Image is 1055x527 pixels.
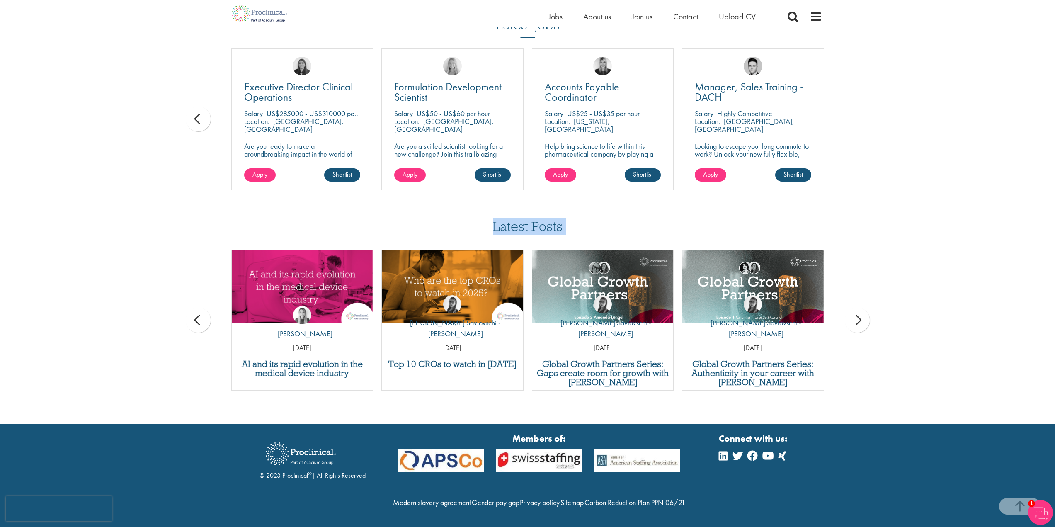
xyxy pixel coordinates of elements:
a: Jobs [548,11,563,22]
a: Shortlist [775,168,811,182]
a: Top 10 CROs to watch in [DATE] [386,359,519,369]
a: Carbon Reduction Plan PPN 06/21 [584,498,685,507]
p: US$25 - US$35 per hour [567,109,640,118]
a: Accounts Payable Coordinator [545,82,661,102]
img: Janelle Jones [593,57,612,75]
a: Apply [394,168,426,182]
p: [DATE] [532,343,674,353]
a: Shortlist [324,168,360,182]
p: [PERSON_NAME] Savlovschi - [PERSON_NAME] [382,318,523,339]
a: Apply [244,168,276,182]
a: Link to a post [532,250,674,323]
span: Location: [244,117,269,126]
p: [US_STATE], [GEOGRAPHIC_DATA] [545,117,613,134]
p: [PERSON_NAME] [272,328,332,339]
span: Apply [553,170,568,179]
a: Manager, Sales Training - DACH [695,82,811,102]
img: APSCo [490,449,588,472]
span: Location: [695,117,720,126]
a: Upload CV [719,11,756,22]
p: [GEOGRAPHIC_DATA], [GEOGRAPHIC_DATA] [244,117,344,134]
img: Top 10 CROs 2025 | Proclinical [382,250,523,323]
p: [DATE] [232,343,373,353]
div: next [845,308,870,333]
p: US$285000 - US$310000 per annum [267,109,377,118]
div: © 2023 Proclinical | All Rights Reserved [260,436,366,481]
img: AI and Its Impact on the Medical Device Industry | Proclinical [232,250,373,323]
p: [GEOGRAPHIC_DATA], [GEOGRAPHIC_DATA] [695,117,794,134]
a: Join us [632,11,652,22]
span: Location: [394,117,420,126]
p: [DATE] [682,343,824,353]
img: Chatbot [1028,500,1053,525]
img: Shannon Briggs [443,57,462,75]
img: APSCo [392,449,490,472]
img: Connor Lynes [744,57,762,75]
p: [GEOGRAPHIC_DATA], [GEOGRAPHIC_DATA] [394,117,494,134]
p: US$50 - US$60 per hour [417,109,490,118]
a: Global Growth Partners Series: Authenticity in your career with [PERSON_NAME] [686,359,820,387]
span: Salary [695,109,713,118]
a: Contact [673,11,698,22]
a: Sitemap [560,498,584,507]
img: Theodora Savlovschi - Wicks [744,295,762,313]
img: Ciara Noble [293,57,311,75]
img: APSCo [588,449,686,472]
span: Formulation Development Scientist [394,80,502,104]
a: Modern slavery agreement [393,498,471,507]
a: Privacy policy [520,498,560,507]
a: Theodora Savlovschi - Wicks [PERSON_NAME] Savlovschi - [PERSON_NAME] [682,295,824,343]
span: 1 [1028,500,1035,507]
p: Are you a skilled scientist looking for a new challenge? Join this trailblazing biotech on the cu... [394,142,511,182]
a: Theodora Savlovschi - Wicks [PERSON_NAME] Savlovschi - [PERSON_NAME] [532,295,674,343]
h3: Latest Posts [493,219,563,239]
img: Theodora Savlovschi - Wicks [443,295,461,313]
a: Hannah Burke [PERSON_NAME] [272,306,332,343]
p: Looking to escape your long commute to work? Unlock your new fully flexible, remote working posit... [695,142,811,174]
span: Accounts Payable Coordinator [545,80,619,104]
p: [PERSON_NAME] Savlovschi - [PERSON_NAME] [532,318,674,339]
img: Hannah Burke [293,306,311,324]
span: Salary [394,109,413,118]
a: About us [583,11,611,22]
span: Location: [545,117,570,126]
span: Apply [252,170,267,179]
iframe: reCAPTCHA [6,496,112,521]
a: Theodora Savlovschi - Wicks [PERSON_NAME] Savlovschi - [PERSON_NAME] [382,295,523,343]
a: Shortlist [475,168,511,182]
p: [PERSON_NAME] Savlovschi - [PERSON_NAME] [682,318,824,339]
p: Are you ready to make a groundbreaking impact in the world of biotechnology? Join a growing compa... [244,142,361,182]
span: Apply [403,170,417,179]
a: Formulation Development Scientist [394,82,511,102]
div: prev [186,107,211,131]
a: Apply [695,168,726,182]
img: Theodora Savlovschi - Wicks [594,295,612,313]
a: AI and its rapid evolution in the medical device industry [236,359,369,378]
p: Highly Competitive [717,109,772,118]
a: Shortlist [625,168,661,182]
span: Salary [545,109,563,118]
img: Proclinical Recruitment [260,437,342,471]
strong: Members of: [398,432,680,445]
p: Help bring science to life within this pharmaceutical company by playing a key role in their fina... [545,142,661,166]
span: Apply [703,170,718,179]
p: [DATE] [382,343,523,353]
a: Global Growth Partners Series: Gaps create room for growth with [PERSON_NAME] [536,359,669,387]
a: Apply [545,168,576,182]
a: Executive Director Clinical Operations [244,82,361,102]
div: prev [186,308,211,333]
span: Executive Director Clinical Operations [244,80,353,104]
sup: ® [308,470,312,477]
a: Link to a post [682,250,824,323]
